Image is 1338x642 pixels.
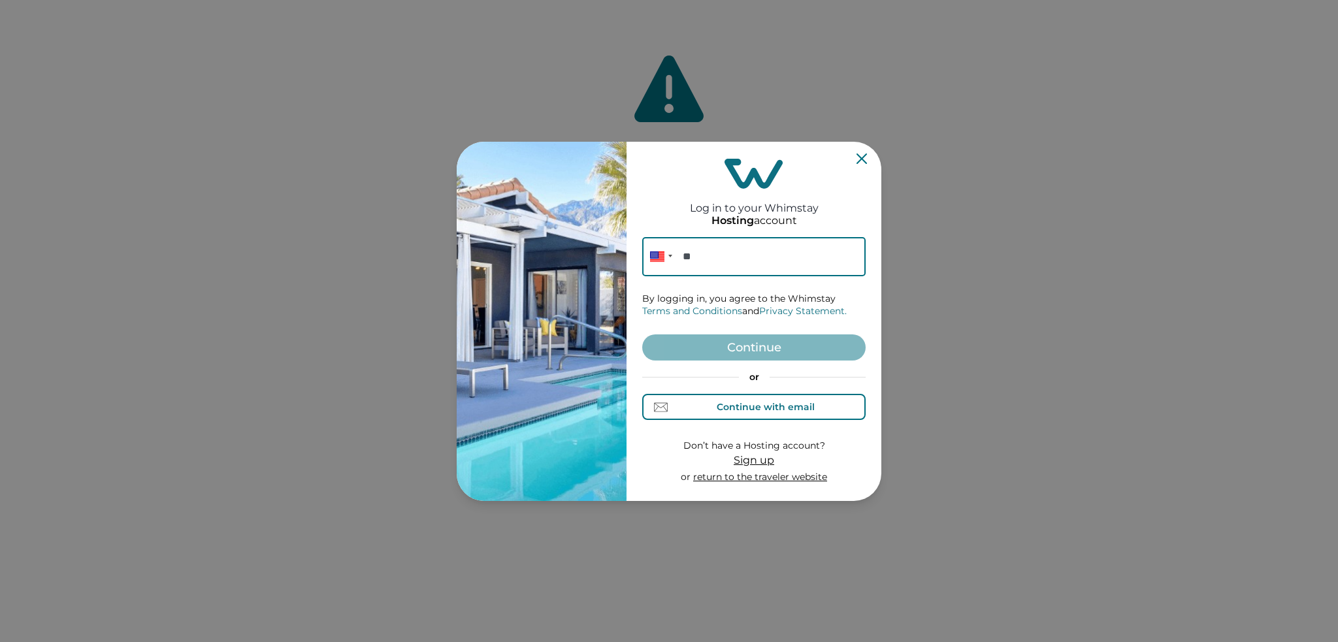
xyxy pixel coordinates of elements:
[681,471,827,484] p: or
[642,334,866,361] button: Continue
[759,305,847,317] a: Privacy Statement.
[457,142,627,501] img: auth-banner
[642,293,866,318] p: By logging in, you agree to the Whimstay and
[725,159,783,189] img: login-logo
[693,471,827,483] a: return to the traveler website
[711,214,797,227] p: account
[642,371,866,384] p: or
[734,454,774,466] span: Sign up
[690,189,819,214] h2: Log in to your Whimstay
[857,153,867,164] button: Close
[642,237,676,276] div: United States: + 1
[717,402,815,412] div: Continue with email
[642,305,742,317] a: Terms and Conditions
[681,440,827,453] p: Don’t have a Hosting account?
[711,214,754,227] p: Hosting
[642,394,866,420] button: Continue with email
